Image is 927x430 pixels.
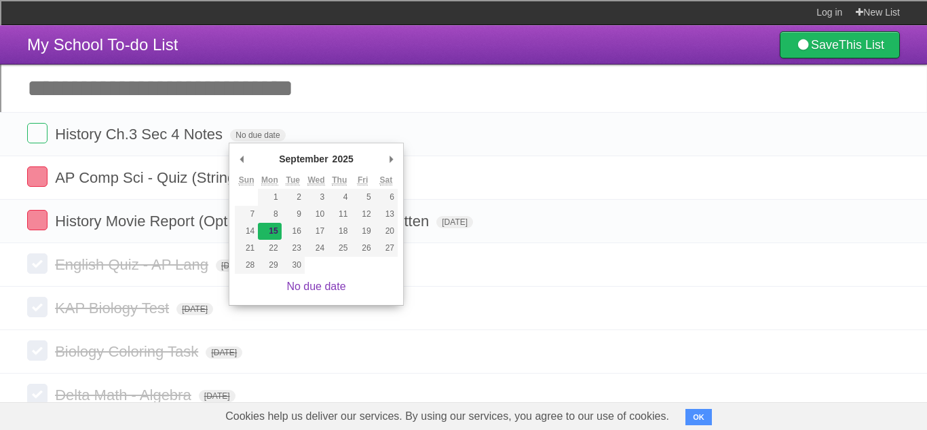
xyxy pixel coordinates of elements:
span: [DATE] [436,216,473,228]
span: [DATE] [176,303,213,315]
div: Home [5,5,284,18]
div: September [277,149,330,169]
div: Sort A > Z [5,31,922,43]
button: 27 [375,240,398,257]
label: Done [27,340,48,361]
span: History Ch.3 Sec 4 Notes [55,126,226,143]
span: My School To-do List [27,35,178,54]
div: Delete [5,68,922,80]
abbr: Wednesday [307,175,324,185]
button: 24 [305,240,328,257]
label: Done [27,166,48,187]
span: English Quiz - AP Lang [55,256,212,273]
button: 12 [351,206,374,223]
button: 15 [258,223,281,240]
div: Options [5,80,922,92]
abbr: Sunday [239,175,254,185]
button: 29 [258,257,281,274]
button: Previous Month [235,149,248,169]
span: History Movie Report (Optional 10 points) - Hand Written [55,213,432,230]
span: KAP Biology Test [55,300,172,317]
abbr: Tuesday [286,175,299,185]
button: 9 [282,206,305,223]
button: 30 [282,257,305,274]
abbr: Saturday [380,175,393,185]
button: 5 [351,189,374,206]
button: 6 [375,189,398,206]
span: AP Comp Sci - Quiz (String Class) [55,169,286,186]
label: Done [27,253,48,274]
b: This List [839,38,884,52]
label: Done [27,210,48,230]
a: SaveThis List [780,31,900,58]
button: 18 [328,223,351,240]
div: Sign out [5,92,922,105]
span: [DATE] [199,390,235,402]
button: 17 [305,223,328,240]
button: 13 [375,206,398,223]
span: Delta Math - Algebra [55,387,195,404]
button: 7 [235,206,258,223]
span: [DATE] [216,259,252,272]
button: 10 [305,206,328,223]
label: Done [27,123,48,143]
abbr: Thursday [332,175,347,185]
label: Done [27,384,48,404]
button: Next Month [384,149,398,169]
button: 25 [328,240,351,257]
label: Done [27,297,48,317]
button: 20 [375,223,398,240]
button: 26 [351,240,374,257]
button: OK [685,409,712,425]
span: [DATE] [206,346,242,359]
button: 21 [235,240,258,257]
div: 2025 [330,149,356,169]
button: 8 [258,206,281,223]
button: 3 [305,189,328,206]
button: 4 [328,189,351,206]
a: No due date [286,281,345,292]
button: 1 [258,189,281,206]
div: Move To ... [5,56,922,68]
button: 11 [328,206,351,223]
button: 22 [258,240,281,257]
div: Sort New > Old [5,43,922,56]
span: Cookies help us deliver our services. By using our services, you agree to our use of cookies. [212,403,683,430]
span: No due date [230,129,285,141]
abbr: Friday [358,175,368,185]
abbr: Monday [261,175,278,185]
button: 16 [282,223,305,240]
button: 23 [282,240,305,257]
button: 28 [235,257,258,274]
span: Biology Coloring Task [55,343,202,360]
button: 19 [351,223,374,240]
button: 2 [282,189,305,206]
button: 14 [235,223,258,240]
